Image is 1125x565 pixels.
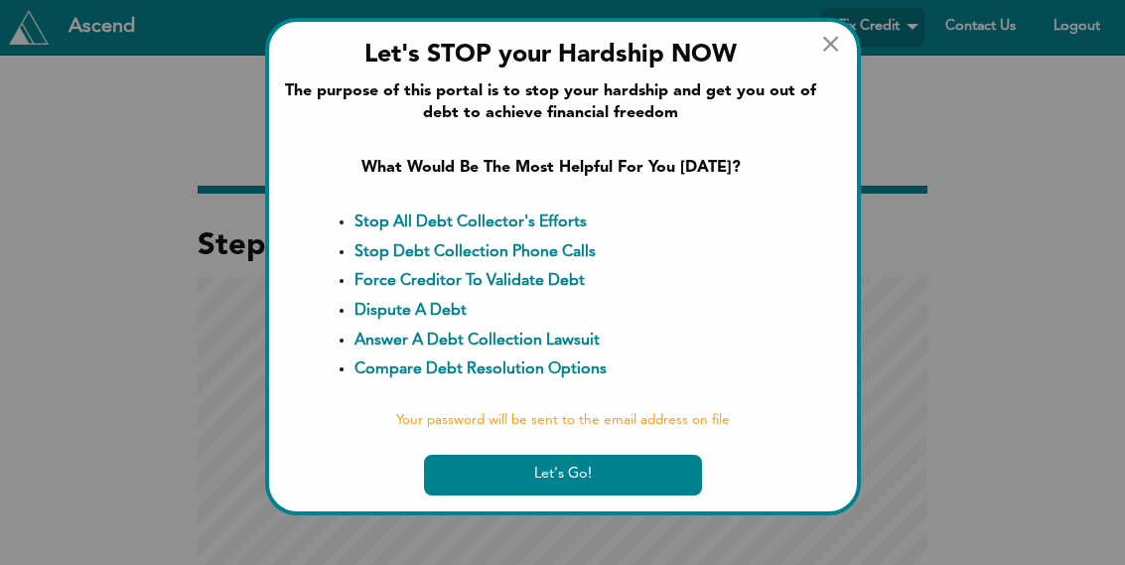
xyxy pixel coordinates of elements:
div: Let's STOP your Hardship NOW [285,38,817,72]
a: Stop Debt Collection Phone Calls [354,244,596,260]
div: Your password will be sent to the email address on file [285,411,841,431]
div: What Would Be The Most Helpful For You [DATE]? [285,157,817,179]
a: Force Creditor To Validate Debt [354,273,585,289]
a: Stop All Debt Collector's Efforts [354,214,587,230]
a: Compare Debt Resolution Options [354,361,607,377]
button: Close modal [820,30,841,62]
button: Let's Go! [424,455,702,495]
a: Answer A Debt Collection Lawsuit [354,333,600,349]
span: × [820,30,841,62]
div: The purpose of this portal is to stop your hardship and get you out of debt to achieve financial ... [285,80,817,125]
a: Dispute A Debt [354,303,467,319]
